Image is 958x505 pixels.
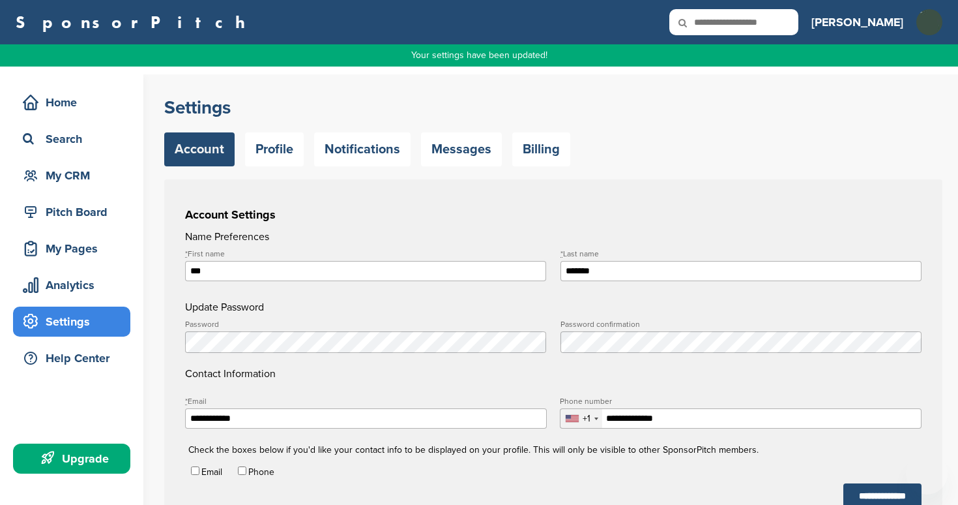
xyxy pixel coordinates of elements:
a: Account [164,132,235,166]
div: My CRM [20,164,130,187]
iframe: Bouton de lancement de la fenêtre de messagerie [906,453,948,495]
h4: Update Password [185,299,922,315]
h3: Account Settings [185,206,922,224]
a: Home [13,87,130,117]
div: Help Center [20,346,130,370]
label: Email [201,467,222,478]
abbr: required [560,249,563,258]
abbr: required [185,249,188,258]
label: Email [185,397,547,405]
div: Search [20,127,130,151]
a: SponsorPitch [16,14,254,31]
a: Pitch Board [13,197,130,227]
div: Pitch Board [20,200,130,224]
label: Phone number [560,397,922,405]
a: Analytics [13,270,130,300]
label: Password confirmation [560,320,922,328]
div: Settings [20,310,130,333]
a: [PERSON_NAME] [811,8,903,37]
a: Notifications [314,132,411,166]
a: Billing [512,132,570,166]
div: Selected country [560,409,602,428]
a: Settings [13,307,130,337]
a: Profile [245,132,304,166]
a: Search [13,124,130,154]
label: Phone [248,467,274,478]
label: First name [185,250,546,258]
label: Password [185,320,546,328]
a: My CRM [13,161,130,191]
abbr: required [185,397,188,406]
a: Messages [421,132,502,166]
h4: Contact Information [185,320,922,382]
a: Upgrade [13,444,130,474]
a: Help Center [13,343,130,373]
div: +1 [583,414,590,423]
div: Upgrade [20,447,130,470]
div: Analytics [20,273,130,297]
a: My Pages [13,234,130,264]
div: Home [20,91,130,114]
h3: [PERSON_NAME] [811,13,903,31]
div: My Pages [20,237,130,260]
h4: Name Preferences [185,229,922,245]
h2: Settings [164,96,942,119]
label: Last name [560,250,922,258]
